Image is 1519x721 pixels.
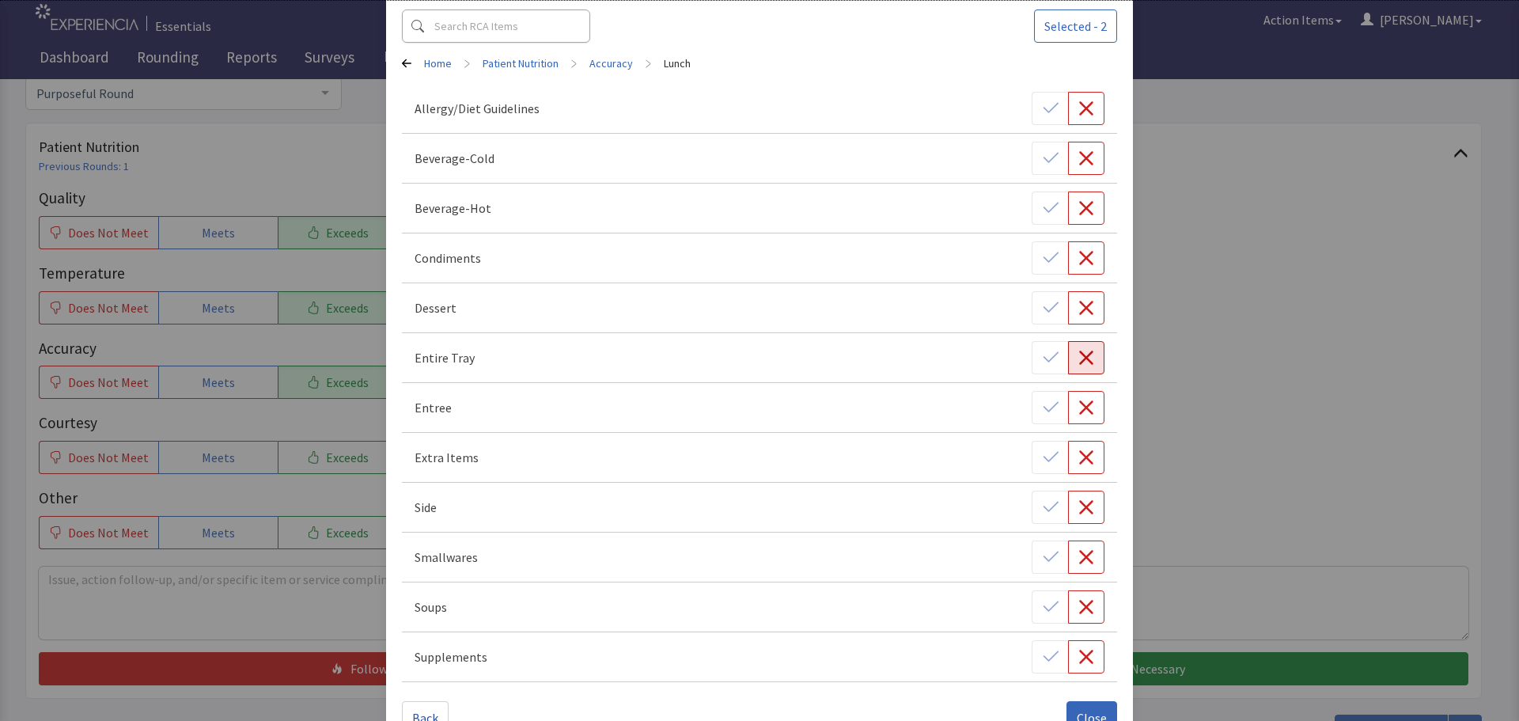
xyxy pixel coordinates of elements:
[424,55,452,71] a: Home
[415,298,456,317] p: Dessert
[646,47,651,79] span: >
[415,548,478,567] p: Smallwares
[415,498,437,517] p: Side
[415,149,494,168] p: Beverage-Cold
[1044,17,1107,36] span: Selected - 2
[415,348,475,367] p: Entire Tray
[589,55,633,71] a: Accuracy
[464,47,470,79] span: >
[402,9,590,43] input: Search RCA Items
[415,647,487,666] p: Supplements
[415,448,479,467] p: Extra Items
[483,55,559,71] a: Patient Nutrition
[415,99,540,118] p: Allergy/Diet Guidelines
[571,47,577,79] span: >
[415,199,491,218] p: Beverage-Hot
[664,55,691,71] a: Lunch
[415,398,452,417] p: Entree
[415,598,447,617] p: Soups
[415,249,481,268] p: Condiments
